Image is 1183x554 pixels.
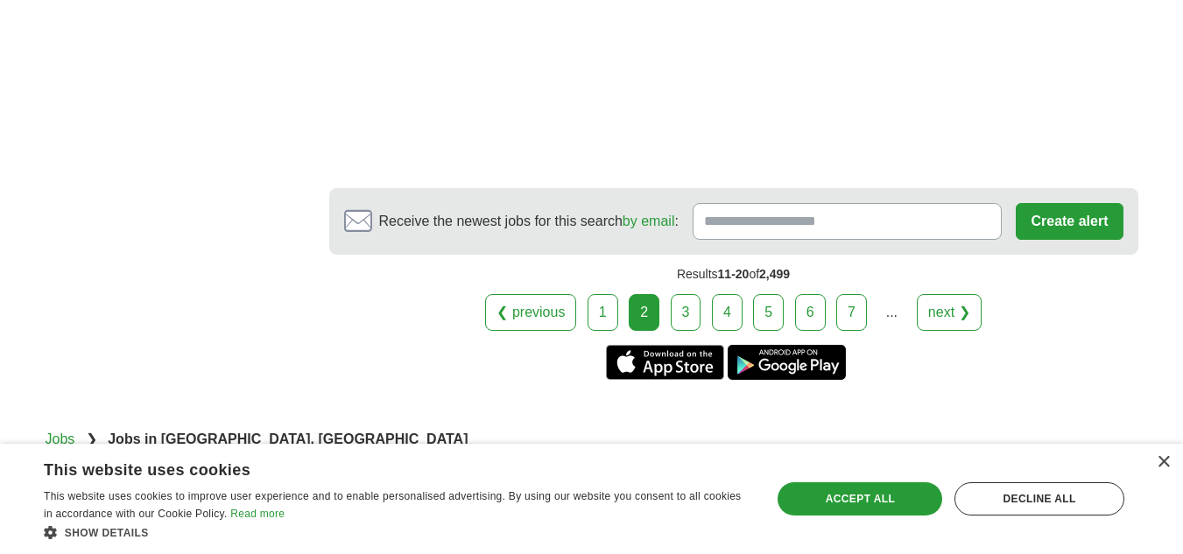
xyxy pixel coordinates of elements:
span: ❯ [86,431,97,446]
button: Create alert [1016,203,1123,240]
a: 1 [588,294,618,331]
a: next ❯ [917,294,982,331]
div: Accept all [778,482,942,515]
div: Show details [44,523,750,541]
span: Receive the newest jobs for this search : [379,211,679,232]
div: This website uses cookies [44,454,707,480]
a: Get the Android app [728,345,846,380]
div: Results of [329,255,1138,294]
div: 2 [629,294,659,331]
span: 11-20 [718,267,750,281]
div: Decline all [954,482,1124,515]
a: Read more, opens a new window [230,508,285,520]
div: ... [874,295,909,330]
span: 2,499 [759,267,790,281]
a: 5 [753,294,784,331]
a: 3 [671,294,701,331]
a: ❮ previous [485,294,576,331]
a: 7 [836,294,867,331]
a: 6 [795,294,826,331]
strong: Jobs in [GEOGRAPHIC_DATA], [GEOGRAPHIC_DATA] [108,431,468,446]
a: by email [623,214,675,228]
span: Show details [65,527,149,539]
div: Close [1157,456,1170,469]
a: Get the iPhone app [606,345,724,380]
a: 4 [712,294,743,331]
a: Jobs [46,431,75,446]
span: This website uses cookies to improve user experience and to enable personalised advertising. By u... [44,490,741,520]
